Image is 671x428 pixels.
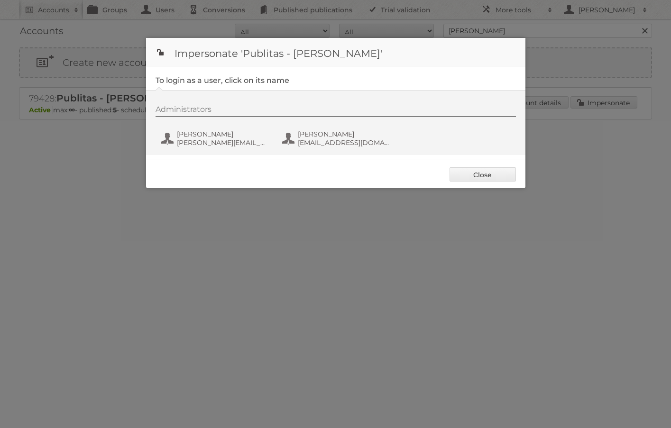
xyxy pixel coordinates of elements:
[146,38,525,66] h1: Impersonate 'Publitas - [PERSON_NAME]'
[177,130,269,138] span: [PERSON_NAME]
[298,138,390,147] span: [EMAIL_ADDRESS][DOMAIN_NAME]
[450,167,516,182] a: Close
[177,138,269,147] span: [PERSON_NAME][EMAIL_ADDRESS][DOMAIN_NAME]
[298,130,390,138] span: [PERSON_NAME]
[156,105,516,117] div: Administrators
[160,129,272,148] button: [PERSON_NAME] [PERSON_NAME][EMAIL_ADDRESS][DOMAIN_NAME]
[281,129,393,148] button: [PERSON_NAME] [EMAIL_ADDRESS][DOMAIN_NAME]
[156,76,289,85] legend: To login as a user, click on its name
